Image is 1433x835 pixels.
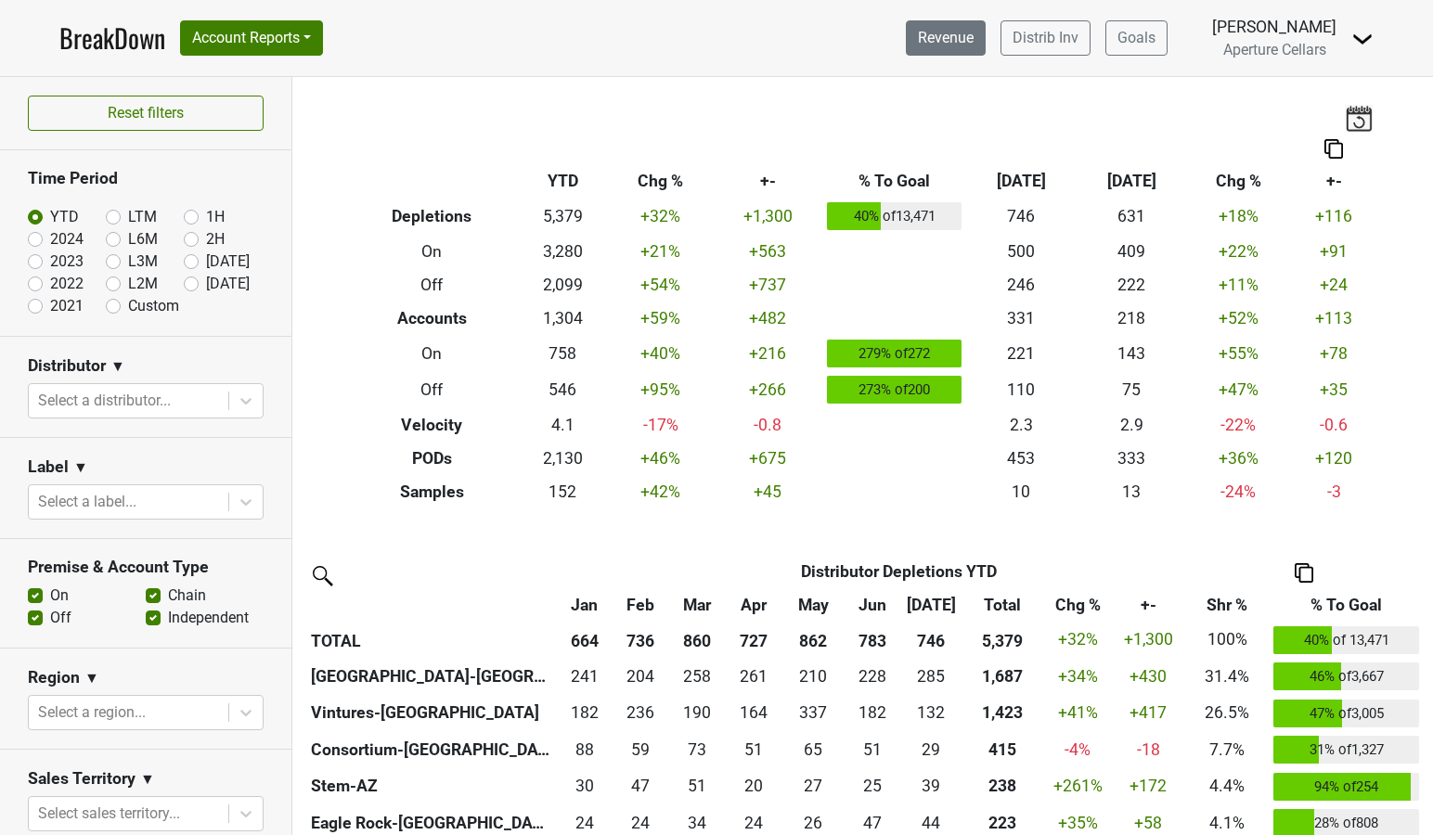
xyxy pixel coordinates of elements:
span: ▼ [140,768,155,790]
th: Jan: activate to sort column ascending [557,588,613,622]
th: Shr %: activate to sort column ascending [1185,588,1270,622]
td: 2,099 [516,268,609,302]
h3: Distributor [28,356,106,376]
div: 164 [730,700,777,725]
label: On [50,584,69,607]
td: +46 % [609,442,712,475]
td: 28.917 [900,731,963,768]
div: +58 [1117,811,1181,835]
td: +11 % [1187,268,1290,302]
td: +40 % [609,335,712,372]
div: 190 [672,700,721,725]
th: [GEOGRAPHIC_DATA]-[GEOGRAPHIC_DATA] [306,658,557,695]
div: 415 [967,738,1039,762]
td: 261 [727,658,782,695]
div: 73 [672,738,721,762]
div: 34 [672,811,721,835]
td: 258 [668,658,727,695]
td: +59 % [609,302,712,335]
td: 19.5 [727,768,782,805]
div: 182 [849,700,896,725]
th: 727 [727,622,782,659]
th: +- [713,165,823,199]
td: +21 % [609,235,712,268]
td: +91 [1290,235,1377,268]
th: 1687.499 [962,658,1043,695]
th: Velocity [348,408,517,442]
th: Chg % [1187,165,1290,199]
td: 333 [1077,442,1187,475]
a: Goals [1105,20,1168,56]
td: 337.003 [781,695,844,732]
div: 24 [617,811,664,835]
div: 39 [904,774,958,798]
td: 204.499 [613,658,668,695]
th: PODs [348,442,517,475]
th: Feb: activate to sort column ascending [613,588,668,622]
h3: Premise & Account Type [28,558,264,577]
td: 24.584 [845,768,900,805]
td: 2.9 [1077,408,1187,442]
td: 546 [516,372,609,409]
label: L3M [128,250,158,273]
th: 5,379 [962,622,1043,659]
td: 758 [516,335,609,372]
td: 50.999 [845,731,900,768]
td: +41 % [1043,695,1113,732]
th: 415.251 [962,731,1043,768]
div: 1,687 [967,664,1039,688]
th: 1423.475 [962,695,1043,732]
label: 1H [206,206,225,228]
img: Dropdown Menu [1351,28,1374,50]
td: 3,280 [516,235,609,268]
td: 228 [845,658,900,695]
th: Mar: activate to sort column ascending [668,588,727,622]
td: 500 [966,235,1077,268]
label: 2H [206,228,225,250]
div: 44 [904,811,958,835]
td: 5,379 [516,199,609,236]
span: +32% [1058,630,1098,649]
td: 143 [1077,335,1187,372]
div: 228 [849,664,896,688]
a: BreakDown [59,19,165,58]
a: Revenue [906,20,986,56]
div: 223 [967,811,1039,835]
td: +116 [1290,199,1377,236]
th: Jul: activate to sort column ascending [900,588,963,622]
div: 204 [617,664,664,688]
td: 2.3 [966,408,1077,442]
label: L2M [128,273,158,295]
td: 10 [966,475,1077,508]
div: 88 [562,738,608,762]
td: +34 % [1043,658,1113,695]
td: 47.166 [613,768,668,805]
label: YTD [50,206,79,228]
th: Distributor Depletions YTD [613,555,1185,588]
div: 236 [617,700,664,725]
div: -18 [1117,738,1181,762]
span: +1,300 [1124,630,1173,649]
div: 29 [904,738,958,762]
div: 24 [730,811,777,835]
td: 132.437 [900,695,963,732]
div: 258 [672,664,721,688]
button: Account Reports [180,20,323,56]
div: 27 [786,774,840,798]
td: +482 [713,302,823,335]
td: 241 [557,658,613,695]
td: -0.6 [1290,408,1377,442]
div: 210 [786,664,840,688]
th: May: activate to sort column ascending [781,588,844,622]
td: +54 % [609,268,712,302]
td: 181.669 [845,695,900,732]
td: +737 [713,268,823,302]
th: On [348,235,517,268]
div: 337 [786,700,840,725]
td: +675 [713,442,823,475]
td: 31.4% [1185,658,1270,695]
th: 736 [613,622,668,659]
td: 409 [1077,235,1187,268]
h3: Time Period [28,169,264,188]
div: 26 [786,811,840,835]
